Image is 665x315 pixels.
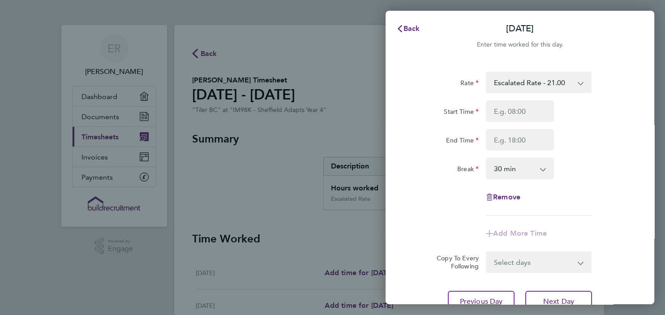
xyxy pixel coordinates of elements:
[486,194,520,201] button: Remove
[493,193,520,201] span: Remove
[506,22,534,35] p: [DATE]
[460,297,503,306] span: Previous Day
[444,108,479,118] label: Start Time
[543,297,574,306] span: Next Day
[403,24,420,33] span: Back
[448,291,515,312] button: Previous Day
[525,291,592,312] button: Next Day
[386,39,654,50] div: Enter time worked for this day.
[429,254,479,270] label: Copy To Every Following
[486,100,554,122] input: E.g. 08:00
[387,20,429,38] button: Back
[446,136,479,147] label: End Time
[486,129,554,151] input: E.g. 18:00
[457,165,479,176] label: Break
[460,79,479,90] label: Rate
